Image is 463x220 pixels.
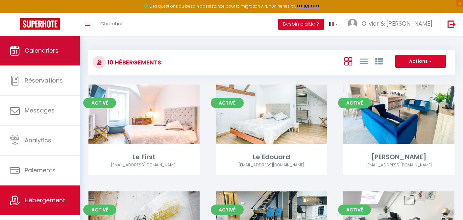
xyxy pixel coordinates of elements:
span: Calendriers [25,46,59,55]
a: Chercher [95,13,128,36]
img: Super Booking [20,18,60,30]
div: [PERSON_NAME] [343,152,454,162]
span: Activé [83,98,116,108]
div: Airbnb [88,162,200,168]
a: Vue par Groupe [375,56,383,66]
a: Vue en Liste [360,56,368,66]
span: Chercher [100,20,123,27]
h3: 10 Hébergements [106,55,161,70]
span: Activé [338,205,371,215]
div: Le Edouard [216,152,327,162]
span: Activé [211,98,244,108]
a: ... Olivier & [PERSON_NAME] [343,13,441,36]
span: Analytics [25,136,51,144]
span: Hébergement [25,196,65,204]
div: Le First [88,152,200,162]
div: Airbnb [216,162,327,168]
button: Actions [395,55,446,68]
img: logout [448,20,456,28]
span: Paiements [25,166,56,174]
img: ... [348,19,357,29]
span: Olivier & [PERSON_NAME] [362,19,432,28]
span: Activé [83,205,116,215]
span: Réservations [25,76,63,85]
span: Activé [338,98,371,108]
span: Messages [25,106,55,114]
button: Besoin d'aide ? [278,19,324,30]
a: Vue en Box [344,56,352,66]
div: Airbnb [343,162,454,168]
span: Activé [211,205,244,215]
a: >>> ICI <<<< [297,3,320,9]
